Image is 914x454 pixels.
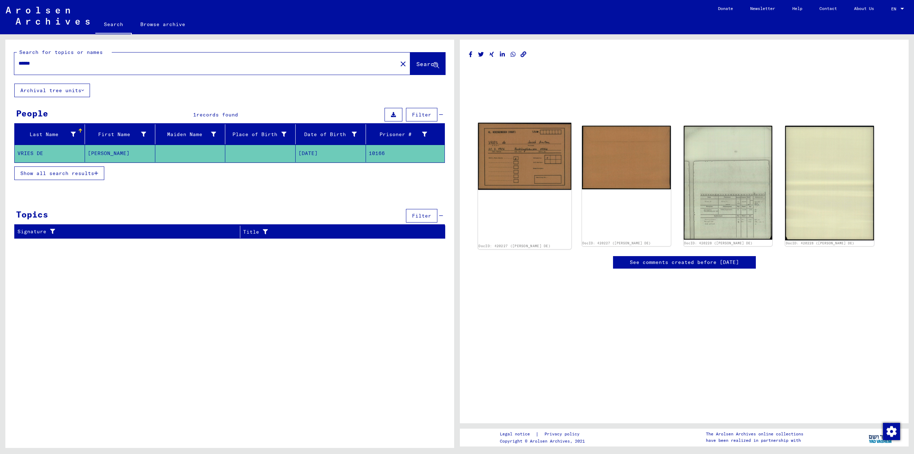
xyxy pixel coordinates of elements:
[17,226,242,238] div: Signature
[369,131,427,138] div: Prisoner #
[369,129,436,140] div: Prisoner #
[366,145,445,162] mat-cell: 10166
[500,430,588,438] div: |
[867,428,894,446] img: yv_logo.png
[785,126,874,240] img: 002.jpg
[20,170,94,176] span: Show all search results
[477,50,485,59] button: Share on Twitter
[225,124,296,144] mat-header-cell: Place of Birth
[85,145,155,162] mat-cell: [PERSON_NAME]
[520,50,527,59] button: Copy link
[883,423,900,440] img: Change consent
[488,50,496,59] button: Share on Xing
[706,431,803,437] p: The Arolsen Archives online collections
[509,50,517,59] button: Share on WhatsApp
[500,430,536,438] a: Legal notice
[706,437,803,444] p: have been realized in partnership with
[298,129,366,140] div: Date of Birth
[684,241,753,245] a: DocID: 420228 ([PERSON_NAME] DE)
[95,16,132,34] a: Search
[539,430,588,438] a: Privacy policy
[158,129,225,140] div: Maiden Name
[19,49,103,55] mat-label: Search for topics or names
[684,126,773,240] img: 001.jpg
[410,53,445,75] button: Search
[15,145,85,162] mat-cell: VRIES DE
[243,228,431,236] div: Title
[582,126,671,189] img: 002.jpg
[16,107,48,120] div: People
[478,123,571,190] img: 001.jpg
[399,60,407,68] mat-icon: close
[412,111,431,118] span: Filter
[196,111,238,118] span: records found
[14,84,90,97] button: Archival tree units
[582,241,651,245] a: DocID: 420227 ([PERSON_NAME] DE)
[228,131,286,138] div: Place of Birth
[88,129,155,140] div: First Name
[158,131,216,138] div: Maiden Name
[17,129,85,140] div: Last Name
[366,124,445,144] mat-header-cell: Prisoner #
[786,241,854,245] a: DocID: 420228 ([PERSON_NAME] DE)
[85,124,155,144] mat-header-cell: First Name
[17,228,235,235] div: Signature
[228,129,295,140] div: Place of Birth
[412,213,431,219] span: Filter
[16,208,48,221] div: Topics
[406,209,437,223] button: Filter
[296,124,366,144] mat-header-cell: Date of Birth
[396,56,410,71] button: Clear
[132,16,194,33] a: Browse archive
[499,50,506,59] button: Share on LinkedIn
[296,145,366,162] mat-cell: [DATE]
[406,108,437,121] button: Filter
[500,438,588,444] p: Copyright © Arolsen Archives, 2021
[88,131,146,138] div: First Name
[14,166,104,180] button: Show all search results
[6,7,90,25] img: Arolsen_neg.svg
[15,124,85,144] mat-header-cell: Last Name
[243,226,438,238] div: Title
[478,244,551,248] a: DocID: 420227 ([PERSON_NAME] DE)
[467,50,474,59] button: Share on Facebook
[298,131,357,138] div: Date of Birth
[630,259,739,266] a: See comments created before [DATE]
[17,131,76,138] div: Last Name
[891,6,899,11] span: EN
[416,60,438,68] span: Search
[155,124,226,144] mat-header-cell: Maiden Name
[193,111,196,118] span: 1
